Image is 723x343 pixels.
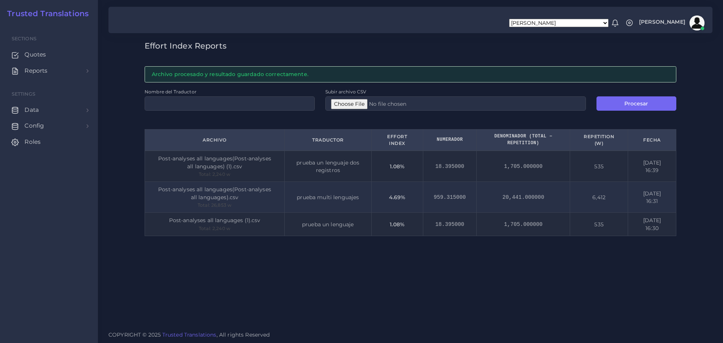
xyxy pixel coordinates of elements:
[389,194,406,201] strong: 4.69%
[2,9,88,18] a: Trusted Translations
[390,163,404,170] strong: 1.08%
[285,151,371,182] td: prueba un lenguaje dos registros
[145,66,676,82] div: Archivo procesado y resultado guardado correctamente.
[628,182,676,213] td: [DATE] 16:31
[596,96,676,111] button: Procesar
[423,182,476,213] td: 959.315000
[285,182,371,213] td: prueba multi lenguajes
[199,226,230,231] small: Total: 2,240 w
[570,213,628,236] td: 535
[477,182,570,213] td: 20,441.000000
[689,15,705,30] img: avatar
[6,102,92,118] a: Data
[639,19,685,24] span: [PERSON_NAME]
[570,182,628,213] td: 6,412
[24,50,46,59] span: Quotes
[423,213,476,236] td: 18.395000
[6,134,92,150] a: Roles
[628,213,676,236] td: [DATE] 16:30
[635,15,707,30] a: [PERSON_NAME]avatar
[628,151,676,182] td: [DATE] 16:39
[285,130,371,151] th: Traductor
[145,88,197,95] label: Nombre del Traductor
[285,213,371,236] td: prueba un lenguaje
[570,130,628,151] th: Repetition (w)
[423,130,476,151] th: Numerador
[371,130,423,151] th: Effort Index
[198,202,232,208] small: Total: 26,853 w
[24,122,44,130] span: Config
[390,221,404,228] strong: 1.08%
[145,41,676,50] h3: Effort Index Reports
[24,106,39,114] span: Data
[6,63,92,79] a: Reports
[477,151,570,182] td: 1,705.000000
[423,151,476,182] td: 18.395000
[24,138,41,146] span: Roles
[162,331,217,338] a: Trusted Translations
[12,91,35,97] span: Settings
[199,171,230,177] small: Total: 2,240 w
[24,67,47,75] span: Reports
[156,155,274,170] div: Post-analyses all languages(Post-analyses all languages) (1).csv
[108,331,270,339] span: COPYRIGHT © 2025
[570,151,628,182] td: 535
[12,36,37,41] span: Sections
[145,130,285,151] th: Archivo
[6,47,92,63] a: Quotes
[477,213,570,236] td: 1,705.000000
[6,118,92,134] a: Config
[217,331,270,339] span: , All rights Reserved
[477,130,570,151] th: Denominador (Total − Repetition)
[628,130,676,151] th: Fecha
[156,186,274,201] div: Post-analyses all languages(Post-analyses all languages).csv
[156,216,274,224] div: Post-analyses all languages (1).csv
[325,88,366,95] label: Subir archivo CSV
